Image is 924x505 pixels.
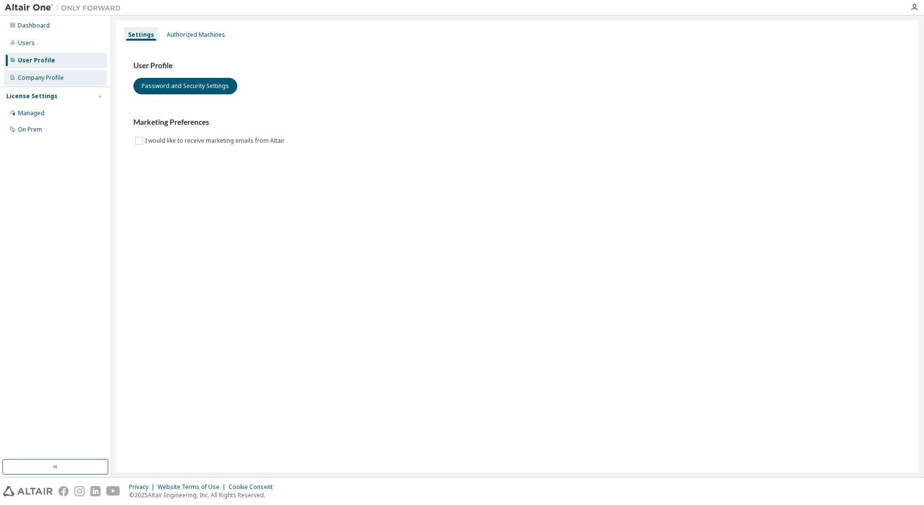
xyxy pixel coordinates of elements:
[167,31,225,39] div: Authorized Machines
[128,31,154,39] div: Settings
[18,39,35,47] div: Users
[18,22,50,30] div: Dashboard
[18,109,44,117] div: Managed
[133,61,902,71] h3: User Profile
[5,3,126,13] img: Altair One
[18,74,64,82] div: Company Profile
[129,491,278,499] p: © 2025 Altair Engineering, Inc. All Rights Reserved.
[129,483,158,491] div: Privacy
[58,486,69,496] img: facebook.svg
[18,126,42,134] div: On Prem
[6,92,58,100] div: License Settings
[74,486,85,496] img: instagram.svg
[145,135,287,147] label: I would like to receive marketing emails from Altair
[106,486,120,496] img: youtube.svg
[229,483,278,491] div: Cookie Consent
[133,78,237,94] button: Password and Security Settings
[90,486,101,496] img: linkedin.svg
[18,57,55,64] div: User Profile
[3,486,53,496] img: altair_logo.svg
[133,118,902,127] h3: Marketing Preferences
[158,483,229,491] div: Website Terms of Use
